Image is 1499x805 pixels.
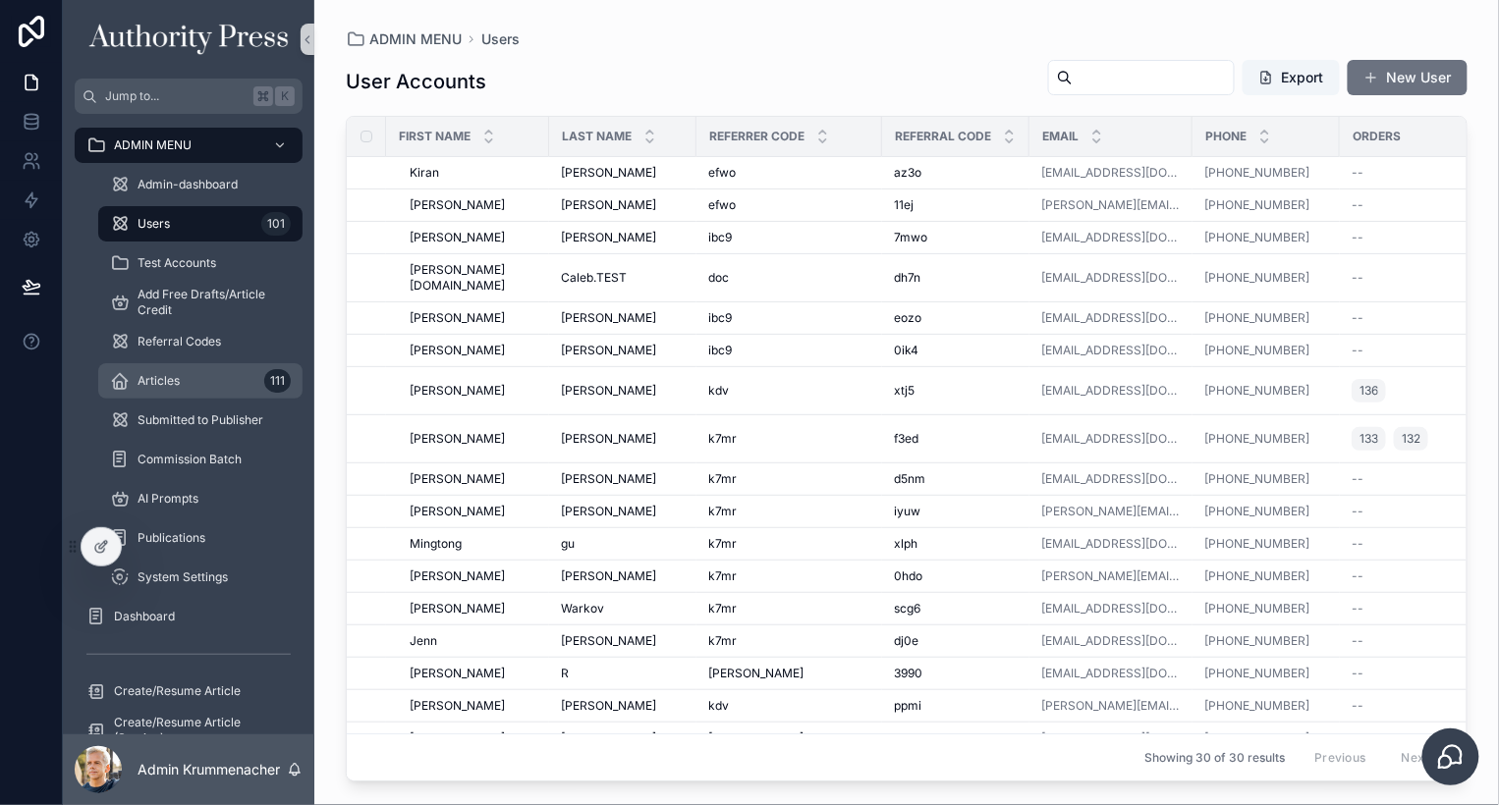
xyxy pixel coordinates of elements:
a: -- [1352,310,1475,326]
a: [PHONE_NUMBER] [1204,536,1309,552]
a: [PERSON_NAME] [410,601,537,617]
a: [PHONE_NUMBER] [1204,383,1328,399]
span: [PERSON_NAME] [410,601,505,617]
a: [PHONE_NUMBER] [1204,601,1309,617]
span: k7mr [708,471,737,487]
a: [PHONE_NUMBER] [1204,730,1328,746]
a: -- [1352,343,1475,358]
a: [EMAIL_ADDRESS][DOMAIN_NAME] [1041,343,1181,358]
span: R [561,666,569,681]
a: [PERSON_NAME] [410,230,537,245]
a: [PHONE_NUMBER] [1204,270,1309,286]
a: ibc9 [708,230,870,245]
a: 0hdo [894,568,1018,584]
div: 101 [261,212,291,236]
span: Publications [138,530,205,546]
a: [PHONE_NUMBER] [1204,633,1309,649]
a: [PHONE_NUMBER] [1204,165,1309,181]
a: k7mr [708,601,870,617]
a: dh7n [894,270,1018,286]
span: Test Accounts [138,255,216,271]
a: [PERSON_NAME] [410,197,537,213]
a: Add Free Drafts/Article Credit [98,285,303,320]
span: Caleb.TEST [561,270,627,286]
span: 133 [1360,431,1378,447]
span: -- [1352,310,1363,326]
a: [PHONE_NUMBER] [1204,230,1328,245]
span: 132 [1402,431,1420,447]
a: eozo [894,310,1018,326]
a: [PERSON_NAME][EMAIL_ADDRESS][DOMAIN_NAME] [1041,504,1181,519]
span: k7mr [708,601,737,617]
span: [PERSON_NAME] [410,343,505,358]
a: ADMIN MENU [75,128,303,163]
span: Admin-dashboard [138,177,238,192]
span: 0ik4 [894,343,918,358]
a: [PERSON_NAME][EMAIL_ADDRESS][DOMAIN_NAME] [1041,197,1181,213]
span: Referrer Code [709,129,805,144]
span: [PERSON_NAME] [410,504,505,519]
a: [PHONE_NUMBER] [1204,270,1328,286]
a: [PERSON_NAME] [410,666,537,681]
span: Referral Codes [138,334,221,349]
span: [PERSON_NAME][DOMAIN_NAME] [410,262,537,294]
img: App logo [87,24,290,55]
a: -- [1352,666,1475,681]
span: 7mwo [894,230,927,245]
a: [PERSON_NAME] [708,730,870,746]
span: [PERSON_NAME] [708,666,804,681]
a: scg6 [894,601,1018,617]
span: xlph [894,536,917,552]
span: Articles [138,373,180,389]
a: Articles111 [98,363,303,399]
a: 136 [1352,379,1386,402]
span: k7mr [708,504,737,519]
span: eozo [894,310,921,326]
a: 0ik4 [894,343,1018,358]
a: [PHONE_NUMBER] [1204,504,1328,519]
a: [EMAIL_ADDRESS][DOMAIN_NAME] [1041,601,1181,617]
a: [EMAIL_ADDRESS][DOMAIN_NAME] [1041,666,1181,681]
a: [EMAIL_ADDRESS][PERSON_NAME][DOMAIN_NAME] [1041,730,1181,746]
a: [EMAIL_ADDRESS][DOMAIN_NAME] [1041,536,1181,552]
a: [PHONE_NUMBER] [1204,504,1309,519]
a: [PERSON_NAME] [410,431,537,447]
a: 132 [1394,427,1428,451]
a: -- [1352,698,1475,714]
a: [PHONE_NUMBER] [1204,383,1309,399]
a: [PHONE_NUMBER] [1204,431,1309,447]
span: Email [1042,129,1079,144]
a: Mingtong [410,536,537,552]
a: xtj5 [894,383,1018,399]
a: dj0e [894,633,1018,649]
span: Kiran [410,165,439,181]
a: [PERSON_NAME] [410,568,537,584]
a: [PERSON_NAME] [561,471,685,487]
a: [PERSON_NAME] [410,504,537,519]
a: ibc9 [708,310,870,326]
a: -- [1352,270,1475,286]
button: Jump to...K [75,79,303,114]
span: Create/Resume Article (Staging) [114,715,283,746]
a: -- [1352,165,1475,181]
span: [PERSON_NAME] [410,230,505,245]
a: Caleb.TEST [561,270,685,286]
span: [PERSON_NAME] [410,471,505,487]
span: ibc9 [708,230,732,245]
span: pj01 [894,730,916,746]
a: k7mr [708,431,870,447]
span: ppmi [894,698,921,714]
span: f3ed [894,431,918,447]
a: Warkov [561,601,685,617]
span: dj0e [894,633,918,649]
span: [PERSON_NAME] [561,730,656,746]
a: doc [708,270,870,286]
a: -- [1352,504,1475,519]
span: [PERSON_NAME] [410,698,505,714]
span: [PERSON_NAME] [561,504,656,519]
a: [EMAIL_ADDRESS][DOMAIN_NAME] [1041,270,1181,286]
a: [EMAIL_ADDRESS][DOMAIN_NAME] [1041,471,1181,487]
span: [PERSON_NAME] [561,698,656,714]
span: Orders [1353,129,1401,144]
